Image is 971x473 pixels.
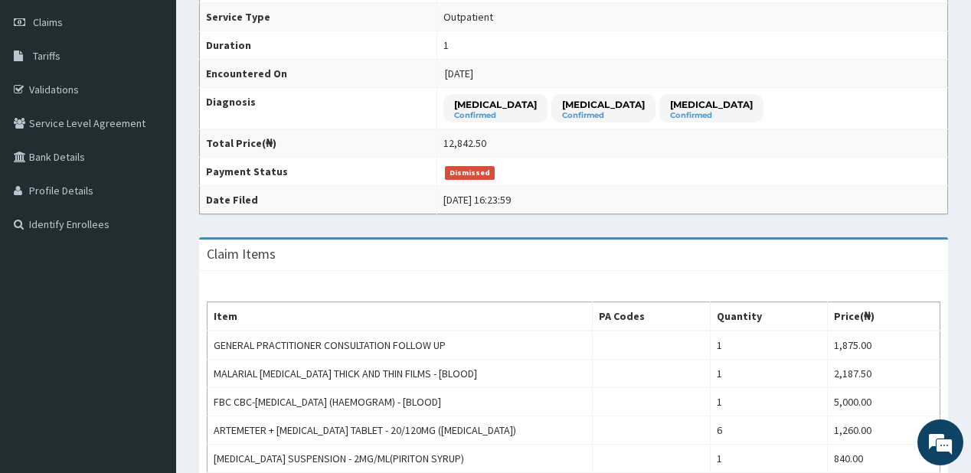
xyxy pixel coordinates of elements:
[200,60,437,88] th: Encountered On
[207,247,276,261] h3: Claim Items
[208,302,593,331] th: Item
[443,38,449,53] div: 1
[33,15,63,29] span: Claims
[711,388,828,416] td: 1
[200,3,437,31] th: Service Type
[828,416,940,445] td: 1,260.00
[562,98,645,111] p: [MEDICAL_DATA]
[443,135,486,151] div: 12,842.50
[200,31,437,60] th: Duration
[828,388,940,416] td: 5,000.00
[200,158,437,186] th: Payment Status
[454,112,537,119] small: Confirmed
[208,445,593,473] td: [MEDICAL_DATA] SUSPENSION - 2MG/ML(PIRITON SYRUP)
[443,192,511,207] div: [DATE] 16:23:59
[200,186,437,214] th: Date Filed
[828,302,940,331] th: Price(₦)
[208,360,593,388] td: MALARIAL [MEDICAL_DATA] THICK AND THIN FILMS - [BLOOD]
[670,112,753,119] small: Confirmed
[711,445,828,473] td: 1
[711,302,828,331] th: Quantity
[445,67,473,80] span: [DATE]
[670,98,753,111] p: [MEDICAL_DATA]
[208,416,593,445] td: ARTEMETER + [MEDICAL_DATA] TABLET - 20/120MG ([MEDICAL_DATA])
[828,360,940,388] td: 2,187.50
[454,98,537,111] p: [MEDICAL_DATA]
[592,302,711,331] th: PA Codes
[200,88,437,129] th: Diagnosis
[562,112,645,119] small: Confirmed
[828,445,940,473] td: 840.00
[445,166,495,180] span: Dismissed
[33,49,60,63] span: Tariffs
[208,388,593,416] td: FBC CBC-[MEDICAL_DATA] (HAEMOGRAM) - [BLOOD]
[711,416,828,445] td: 6
[200,129,437,158] th: Total Price(₦)
[711,360,828,388] td: 1
[443,9,493,24] div: Outpatient
[711,331,828,360] td: 1
[828,331,940,360] td: 1,875.00
[208,331,593,360] td: GENERAL PRACTITIONER CONSULTATION FOLLOW UP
